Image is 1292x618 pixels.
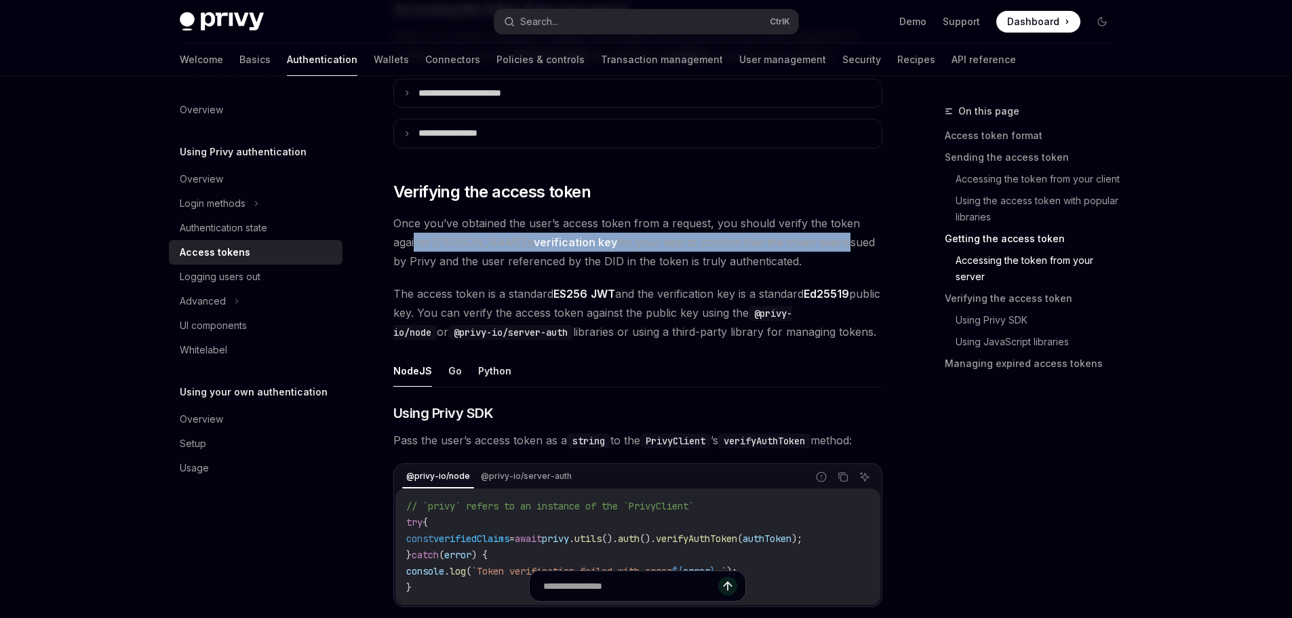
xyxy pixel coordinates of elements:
button: Go [448,355,462,387]
span: auth [618,533,640,545]
a: Recipes [897,43,935,76]
a: Using Privy SDK [956,309,1124,331]
a: JWT [591,287,615,301]
a: UI components [169,313,342,338]
span: Dashboard [1007,15,1059,28]
code: verifyAuthToken [718,433,810,448]
span: await [515,533,542,545]
span: ( [737,533,743,545]
span: ) { [471,549,488,561]
a: Connectors [425,43,480,76]
button: Send message [718,577,737,596]
span: Verifying the access token [393,181,591,203]
a: Dashboard [996,11,1080,33]
span: Ctrl K [770,16,790,27]
a: Managing expired access tokens [945,353,1124,374]
span: Once you’ve obtained the user’s access token from a request, you should verify the token against ... [393,214,882,271]
span: { [423,516,428,528]
span: . [444,565,450,577]
div: @privy-io/node [402,468,474,484]
span: catch [412,549,439,561]
span: .` [716,565,726,577]
span: ( [439,549,444,561]
span: utils [574,533,602,545]
a: Wallets [374,43,409,76]
a: Transaction management [601,43,723,76]
a: Logging users out [169,265,342,289]
h5: Using your own authentication [180,384,328,400]
div: Access tokens [180,244,250,260]
img: dark logo [180,12,264,31]
button: Search...CtrlK [494,9,798,34]
a: ES256 [553,287,587,301]
a: API reference [952,43,1016,76]
span: privy [542,533,569,545]
a: Welcome [180,43,223,76]
code: PrivyClient [640,433,711,448]
a: Whitelabel [169,338,342,362]
span: (). [640,533,656,545]
a: Using the access token with popular libraries [956,190,1124,228]
span: Using Privy SDK [393,404,494,423]
a: Accessing the token from your server [956,250,1124,288]
span: error [444,549,471,561]
span: On this page [958,103,1019,119]
span: } [406,549,412,561]
a: Support [943,15,980,28]
a: Policies & controls [496,43,585,76]
code: @privy-io/server-auth [448,325,573,340]
div: Overview [180,102,223,118]
a: Ed25519 [804,287,849,301]
a: Overview [169,407,342,431]
button: Python [478,355,511,387]
a: Basics [239,43,271,76]
div: UI components [180,317,247,334]
div: Setup [180,436,206,452]
a: Usage [169,456,342,480]
a: Overview [169,98,342,122]
button: NodeJS [393,355,432,387]
a: Overview [169,167,342,191]
span: (). [602,533,618,545]
a: Sending the access token [945,147,1124,168]
strong: verification key [534,235,617,249]
span: try [406,516,423,528]
a: Authentication [287,43,357,76]
span: ( [466,565,471,577]
span: console [406,565,444,577]
div: Overview [180,171,223,187]
div: Whitelabel [180,342,227,358]
a: Access token format [945,125,1124,147]
a: User management [739,43,826,76]
span: const [406,533,433,545]
a: Security [842,43,881,76]
div: @privy-io/server-auth [477,468,576,484]
span: . [569,533,574,545]
a: Setup [169,431,342,456]
a: Demo [899,15,926,28]
button: Toggle dark mode [1091,11,1113,33]
a: Getting the access token [945,228,1124,250]
button: Report incorrect code [813,468,830,486]
span: `Token verification failed with error [471,565,672,577]
a: Access tokens [169,240,342,265]
div: Authentication state [180,220,267,236]
code: string [567,433,610,448]
div: Search... [520,14,558,30]
span: verifiedClaims [433,533,509,545]
span: ); [791,533,802,545]
a: Accessing the token from your client [956,168,1124,190]
span: } [710,565,716,577]
a: Using JavaScript libraries [956,331,1124,353]
button: Ask AI [856,468,874,486]
div: Usage [180,460,209,476]
button: Copy the contents from the code block [834,468,852,486]
span: authToken [743,533,791,545]
div: Logging users out [180,269,260,285]
a: Verifying the access token [945,288,1124,309]
div: Login methods [180,195,246,212]
span: ${ [672,565,683,577]
span: log [450,565,466,577]
a: Authentication state [169,216,342,240]
div: Advanced [180,293,226,309]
